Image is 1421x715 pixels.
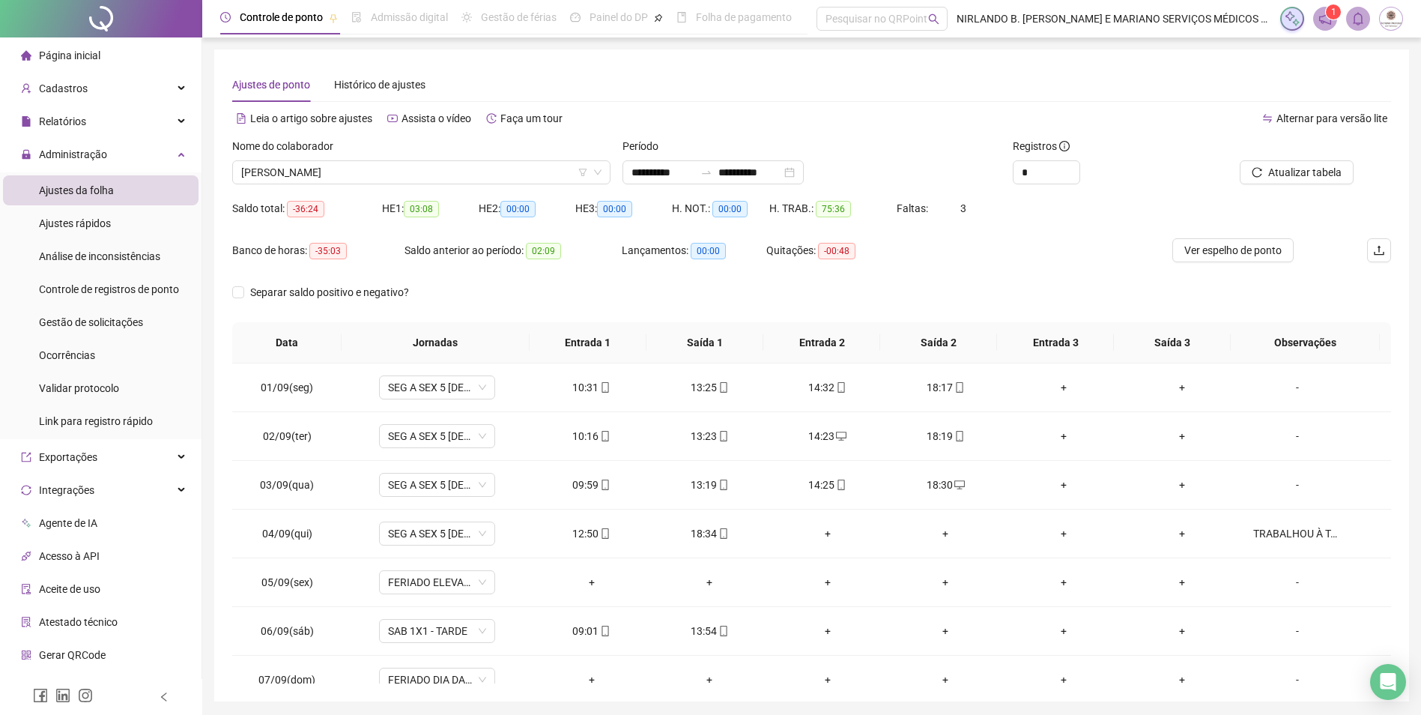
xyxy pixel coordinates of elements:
[1252,167,1262,178] span: reload
[236,113,246,124] span: file-text
[1253,525,1342,542] div: TRABALHOU À TARDE
[781,379,875,396] div: 14:32
[1351,12,1365,25] span: bell
[700,166,712,178] span: to
[953,480,965,490] span: desktop
[696,11,792,23] span: Folha de pagamento
[575,200,672,217] div: HE 3:
[599,528,610,539] span: mobile
[599,626,610,636] span: mobile
[781,428,875,444] div: 14:23
[717,626,729,636] span: mobile
[899,379,993,396] div: 18:17
[261,381,313,393] span: 01/09(seg)
[1184,242,1282,259] span: Ver espelho de ponto
[388,669,486,691] span: FERIADO DIA DA INDEPENDÊNCIA
[880,322,997,363] th: Saída 2
[1331,7,1336,17] span: 1
[717,382,729,393] span: mobile
[388,571,486,594] span: FERIADO ELEVAÇÃO DO AMAZONAS A CATEGORIA DE PROVÍNCIA
[646,322,763,363] th: Saída 1
[899,574,993,591] div: +
[1013,138,1070,154] span: Registros
[241,161,602,184] span: SUSIMARA DA SILVA PAIVA
[244,284,415,301] span: Separar saldo positivo e negativo?
[263,430,312,442] span: 02/09(ter)
[39,115,86,127] span: Relatórios
[351,12,362,22] span: file-done
[816,201,851,217] span: 75:36
[545,574,639,591] div: +
[897,202,930,214] span: Faltas:
[1326,4,1341,19] sup: 1
[232,200,382,217] div: Saldo total:
[39,184,114,196] span: Ajustes da folha
[957,10,1271,27] span: NIRLANDO B. [PERSON_NAME] E MARIANO SERVIÇOS MÉDICOS LTDA
[39,649,106,661] span: Gerar QRCode
[1135,672,1229,688] div: +
[1231,322,1379,363] th: Observações
[691,243,726,259] span: 00:00
[258,674,315,686] span: 07/09(dom)
[388,425,486,447] span: SEG A SEX 5 X 8 - TARDE
[763,322,880,363] th: Entrada 2
[545,672,639,688] div: +
[766,242,911,259] div: Quitações:
[261,625,314,637] span: 06/09(sáb)
[1016,623,1111,639] div: +
[334,79,425,91] span: Histórico de ajustes
[1059,141,1070,151] span: info-circle
[781,477,875,493] div: 14:25
[159,692,169,702] span: left
[250,112,372,124] span: Leia o artigo sobre ajustes
[39,217,111,229] span: Ajustes rápidos
[1253,428,1342,444] div: -
[1016,525,1111,542] div: +
[39,382,119,394] span: Validar protocolo
[662,477,757,493] div: 13:19
[1135,525,1229,542] div: +
[622,242,766,259] div: Lançamentos:
[1016,574,1111,591] div: +
[1243,334,1367,351] span: Observações
[1135,623,1229,639] div: +
[953,431,965,441] span: mobile
[481,11,557,23] span: Gestão de férias
[1253,623,1342,639] div: -
[21,452,31,462] span: export
[388,474,486,496] span: SEG A SEX 5 X 8 - TARDE
[899,428,993,444] div: 18:19
[342,322,530,363] th: Jornadas
[39,316,143,328] span: Gestão de solicitações
[21,650,31,660] span: qrcode
[39,550,100,562] span: Acesso à API
[654,13,663,22] span: pushpin
[599,382,610,393] span: mobile
[21,617,31,627] span: solution
[545,428,639,444] div: 10:16
[712,201,748,217] span: 00:00
[33,688,48,703] span: facebook
[545,477,639,493] div: 09:59
[960,202,966,214] span: 3
[1135,428,1229,444] div: +
[382,200,479,217] div: HE 1:
[781,623,875,639] div: +
[570,12,581,22] span: dashboard
[545,623,639,639] div: 09:01
[39,49,100,61] span: Página inicial
[700,166,712,178] span: swap-right
[39,517,97,529] span: Agente de IA
[262,528,312,540] span: 04/09(qui)
[1135,574,1229,591] div: +
[1370,664,1406,700] div: Open Intercom Messenger
[405,242,622,259] div: Saldo anterior ao período:
[545,525,639,542] div: 12:50
[1318,12,1332,25] span: notification
[387,113,398,124] span: youtube
[662,525,757,542] div: 18:34
[599,431,610,441] span: mobile
[717,480,729,490] span: mobile
[39,250,160,262] span: Análise de inconsistências
[1172,238,1294,262] button: Ver espelho de ponto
